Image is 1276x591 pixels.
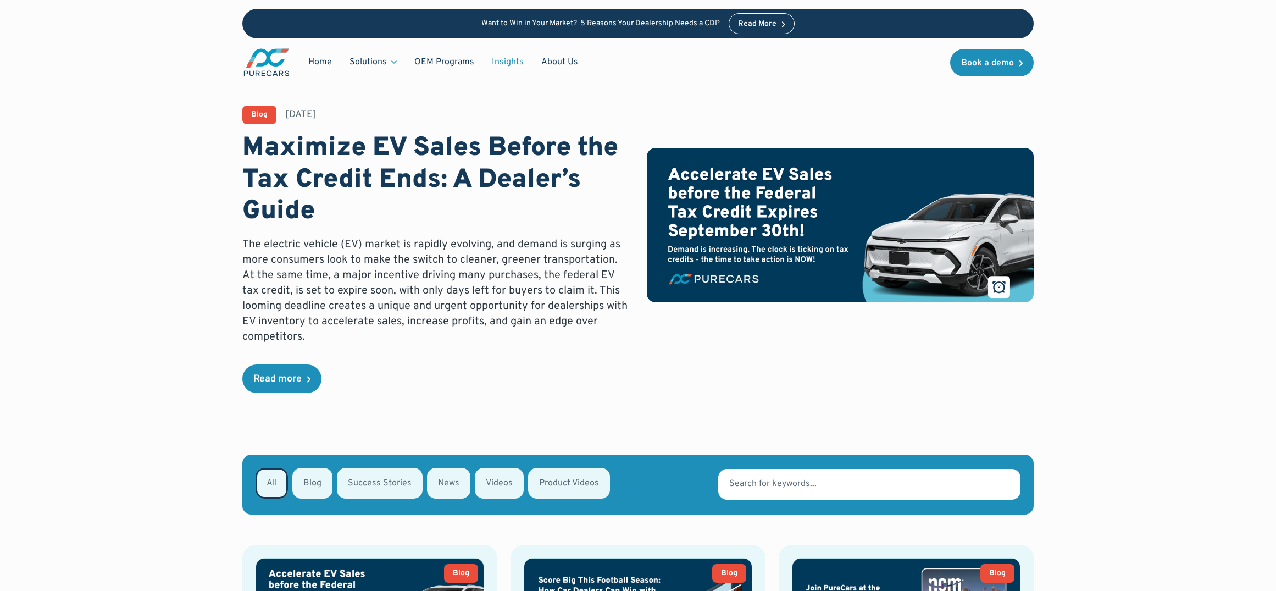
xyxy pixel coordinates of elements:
h1: Maximize EV Sales Before the Tax Credit Ends: A Dealer’s Guide [242,133,629,228]
a: About Us [532,52,587,73]
a: OEM Programs [406,52,483,73]
a: main [242,47,291,78]
div: Blog [251,111,268,119]
div: Blog [721,570,737,577]
div: Blog [453,570,469,577]
img: purecars logo [242,47,291,78]
a: Read more [242,364,321,393]
a: Read More [729,13,795,34]
div: [DATE] [285,108,317,121]
a: Home [299,52,341,73]
div: Read more [253,374,302,384]
input: Search for keywords... [718,469,1020,500]
div: Read More [738,20,776,28]
div: Solutions [349,56,387,68]
a: Book a demo [950,49,1034,76]
div: Book a demo [961,59,1014,68]
div: Blog [989,570,1006,577]
p: The electric vehicle (EV) market is rapidly evolving, and demand is surging as more consumers loo... [242,237,629,345]
a: Insights [483,52,532,73]
p: Want to Win in Your Market? 5 Reasons Your Dealership Needs a CDP [481,19,720,29]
